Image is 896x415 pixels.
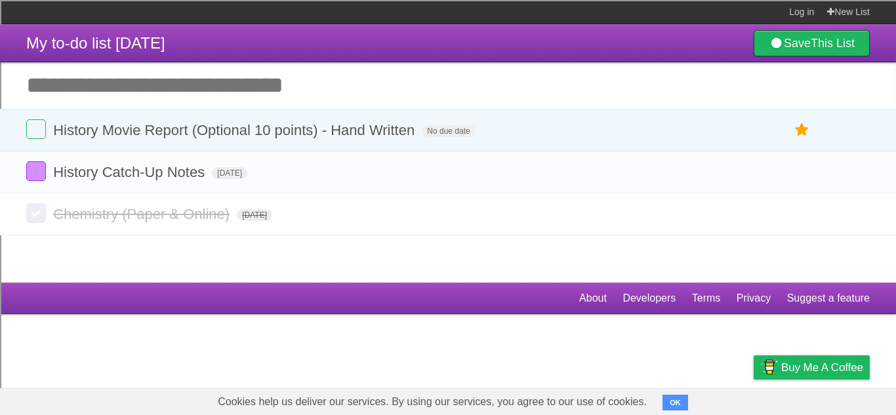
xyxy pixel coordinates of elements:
b: This List [811,37,855,50]
span: [DATE] [212,167,247,179]
span: Chemistry (Paper & Online) [53,206,233,222]
span: History Catch-Up Notes [53,164,208,180]
label: Star task [790,119,815,141]
span: No due date [422,125,475,137]
button: OK [662,395,688,410]
span: Cookies help us deliver our services. By using our services, you agree to our use of cookies. [205,389,660,415]
label: Done [26,203,46,223]
label: Done [26,119,46,139]
span: My to-do list [DATE] [26,34,165,52]
label: Done [26,161,46,181]
a: SaveThis List [754,30,870,56]
span: History Movie Report (Optional 10 points) - Hand Written [53,122,418,138]
span: [DATE] [237,209,272,221]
